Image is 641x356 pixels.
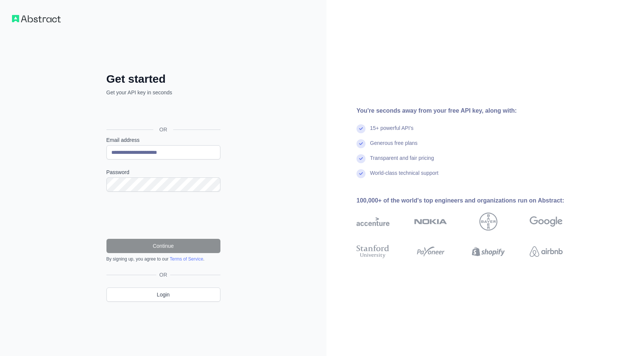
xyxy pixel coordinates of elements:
[356,213,389,231] img: accenture
[472,243,505,260] img: shopify
[356,196,587,205] div: 100,000+ of the world's top engineers and organizations run on Abstract:
[356,154,365,163] img: check mark
[530,213,563,231] img: google
[156,271,170,279] span: OR
[106,239,220,253] button: Continue
[414,213,447,231] img: nokia
[106,72,220,86] h2: Get started
[106,89,220,96] p: Get your API key in seconds
[356,139,365,148] img: check mark
[106,136,220,144] label: Email address
[106,256,220,262] div: By signing up, you agree to our .
[356,106,587,115] div: You're seconds away from your free API key, along with:
[356,169,365,178] img: check mark
[106,168,220,176] label: Password
[356,124,365,133] img: check mark
[370,124,413,139] div: 15+ powerful API's
[370,139,418,154] div: Generous free plans
[106,287,220,302] a: Login
[106,201,220,230] iframe: reCAPTCHA
[370,154,434,169] div: Transparent and fair pricing
[170,256,203,262] a: Terms of Service
[414,243,447,260] img: payoneer
[370,169,439,184] div: World-class technical support
[103,104,223,121] iframe: Sign in with Google Button
[356,243,389,260] img: stanford university
[153,126,173,133] span: OR
[479,213,497,231] img: bayer
[12,15,61,22] img: Workflow
[530,243,563,260] img: airbnb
